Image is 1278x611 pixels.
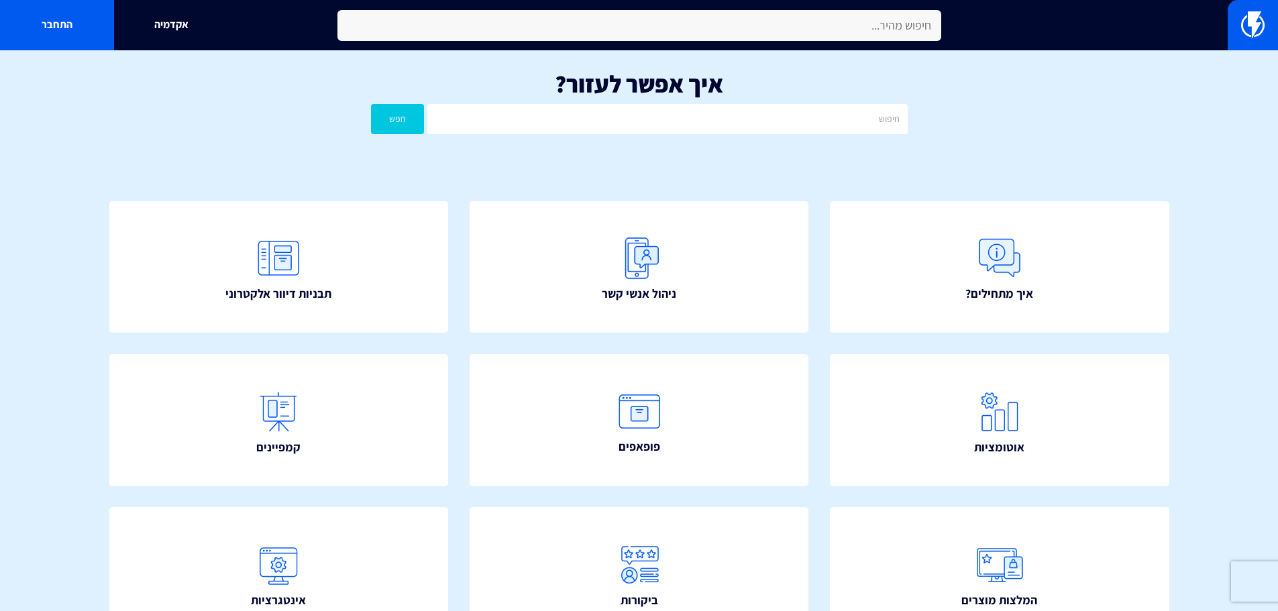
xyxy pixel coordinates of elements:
[619,438,660,455] span: פופאפים
[225,285,331,302] span: תבניות דיוור אלקטרוני
[965,285,1033,302] span: איך מתחילים?
[256,439,301,456] span: קמפיינים
[337,10,941,41] input: חיפוש מהיר...
[20,70,1258,97] h1: איך אפשר לעזור?
[371,104,425,134] button: חפש
[961,592,1037,609] span: המלצות מוצרים
[974,439,1024,456] span: אוטומציות
[621,592,658,609] span: ביקורות
[830,354,1169,486] a: אוטומציות
[427,104,907,134] input: חיפוש
[830,201,1169,333] a: איך מתחילים?
[602,285,676,302] span: ניהול אנשי קשר
[470,354,809,486] a: פופאפים
[109,201,449,333] a: תבניות דיוור אלקטרוני
[109,354,449,486] a: קמפיינים
[470,201,809,333] a: ניהול אנשי קשר
[251,592,306,609] span: אינטגרציות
